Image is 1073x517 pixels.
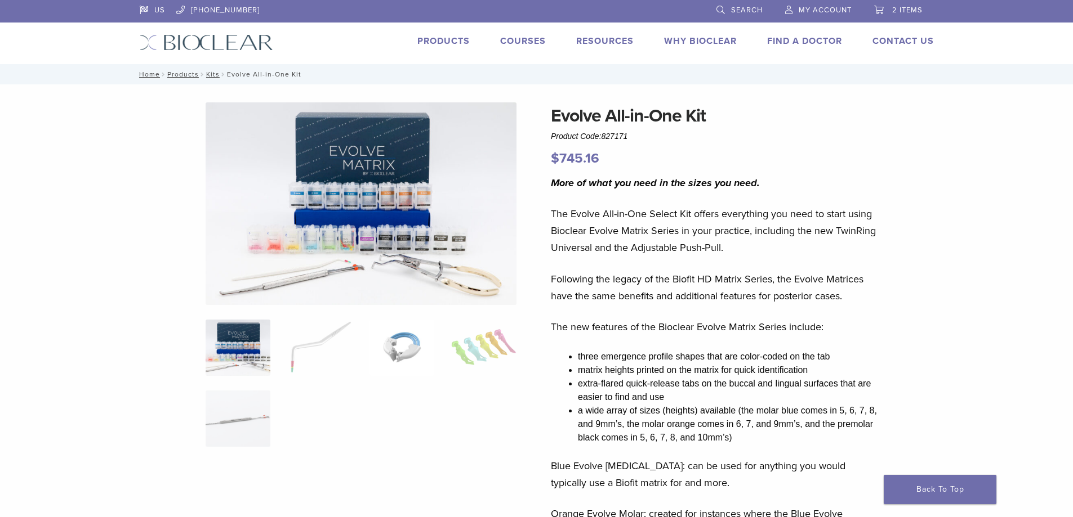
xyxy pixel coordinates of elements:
[369,320,434,376] img: Evolve All-in-One Kit - Image 3
[602,132,628,141] span: 827171
[500,35,546,47] a: Courses
[872,35,934,47] a: Contact Us
[578,404,882,444] li: a wide array of sizes (heights) available (the molar blue comes in 5, 6, 7, 8, and 9mm’s, the mol...
[551,132,627,141] span: Product Code:
[167,70,199,78] a: Products
[417,35,470,47] a: Products
[131,64,942,84] nav: Evolve All-in-One Kit
[199,71,206,77] span: /
[767,35,842,47] a: Find A Doctor
[884,475,996,504] a: Back To Top
[731,6,763,15] span: Search
[206,102,517,305] img: IMG_0457
[799,6,852,15] span: My Account
[578,377,882,404] li: extra-flared quick-release tabs on the buccal and lingual surfaces that are easier to find and use
[206,390,270,447] img: Evolve All-in-One Kit - Image 5
[551,271,882,304] p: Following the legacy of the Biofit HD Matrix Series, the Evolve Matrices have the same benefits a...
[551,177,760,189] i: More of what you need in the sizes you need.
[287,320,352,376] img: Evolve All-in-One Kit - Image 2
[551,205,882,256] p: The Evolve All-in-One Select Kit offers everything you need to start using Bioclear Evolve Matrix...
[136,70,160,78] a: Home
[451,320,516,376] img: Evolve All-in-One Kit - Image 4
[551,150,559,167] span: $
[576,35,634,47] a: Resources
[551,102,882,129] h1: Evolve All-in-One Kit
[220,71,227,77] span: /
[206,70,220,78] a: Kits
[664,35,737,47] a: Why Bioclear
[206,320,270,376] img: IMG_0457-scaled-e1745362001290-300x300.jpg
[578,363,882,377] li: matrix heights printed on the matrix for quick identification
[551,457,882,491] p: Blue Evolve [MEDICAL_DATA]: can be used for anything you would typically use a Biofit matrix for ...
[551,150,599,167] bdi: 745.16
[160,71,167,77] span: /
[140,34,273,51] img: Bioclear
[892,6,923,15] span: 2 items
[551,318,882,335] p: The new features of the Bioclear Evolve Matrix Series include:
[578,350,882,363] li: three emergence profile shapes that are color-coded on the tab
